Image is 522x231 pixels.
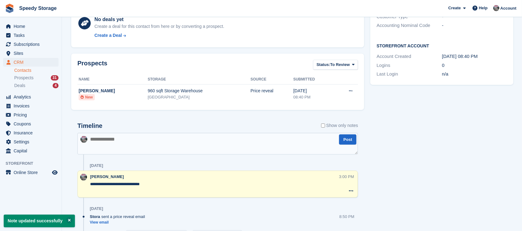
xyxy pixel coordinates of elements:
div: Account Created [376,53,442,60]
a: menu [3,120,59,128]
span: Tasks [14,31,51,40]
input: Show only notes [321,122,325,129]
button: Status: To Review [313,60,358,70]
a: menu [3,40,59,49]
div: - [442,22,507,29]
a: menu [3,93,59,101]
span: Invoices [14,102,51,110]
div: 3:00 PM [339,174,354,180]
a: View email [90,220,148,225]
span: Pricing [14,111,51,119]
th: Storage [148,75,250,85]
span: CRM [14,58,51,67]
span: Settings [14,137,51,146]
img: stora-icon-8386f47178a22dfd0bd8f6a31ec36ba5ce8667c1dd55bd0f319d3a0aa187defe.svg [5,4,14,13]
th: Submitted [293,75,334,85]
span: Deals [14,83,25,89]
span: Coupons [14,120,51,128]
span: Storefront [6,160,62,167]
a: menu [3,129,59,137]
span: Create [448,5,461,11]
label: Show only notes [321,122,358,129]
span: Analytics [14,93,51,101]
a: menu [3,49,59,58]
a: menu [3,31,59,40]
a: menu [3,137,59,146]
span: To Review [330,62,350,68]
div: [DATE] [90,206,103,211]
div: Create a Deal [94,32,122,39]
img: Dan Jackson [493,5,499,11]
div: 8:50 PM [339,214,354,220]
span: Insurance [14,129,51,137]
li: New [79,94,95,100]
span: Capital [14,146,51,155]
span: Help [479,5,488,11]
span: Home [14,22,51,31]
button: Post [339,134,356,145]
div: [DATE] [90,163,103,168]
div: Logins [376,62,442,69]
span: [PERSON_NAME] [90,174,124,179]
h2: Prospects [77,60,107,71]
a: menu [3,111,59,119]
a: Contacts [14,68,59,73]
th: Source [250,75,293,85]
a: Create a Deal [94,32,224,39]
a: Deals 4 [14,82,59,89]
div: Price reveal [250,88,293,94]
div: 0 [442,62,507,69]
a: Preview store [51,169,59,176]
div: No deals yet [94,16,224,23]
div: [DATE] [293,88,334,94]
span: Online Store [14,168,51,177]
div: Create a deal for this contact from here or by converting a prospect. [94,23,224,30]
h2: Timeline [77,122,102,129]
a: Prospects 31 [14,75,59,81]
div: [PERSON_NAME] [79,88,148,94]
div: 4 [53,83,59,88]
span: Subscriptions [14,40,51,49]
span: Stora [90,214,100,220]
span: Account [500,5,516,11]
div: [DATE] 08:40 PM [442,53,507,60]
img: Dan Jackson [80,174,87,181]
span: Status: [316,62,330,68]
a: menu [3,22,59,31]
div: 08:40 PM [293,94,334,100]
p: Note updated successfully [4,215,75,227]
a: menu [3,102,59,110]
a: Speedy Storage [17,3,59,13]
div: sent a price reveal email [90,214,148,220]
a: menu [3,58,59,67]
div: [GEOGRAPHIC_DATA] [148,94,250,100]
div: Last Login [376,71,442,78]
div: Accounting Nominal Code [376,22,442,29]
h2: Storefront Account [376,42,507,49]
span: Sites [14,49,51,58]
a: menu [3,146,59,155]
span: Prospects [14,75,33,81]
img: Dan Jackson [80,136,87,143]
th: Name [77,75,148,85]
a: menu [3,168,59,177]
div: 31 [51,75,59,81]
div: n/a [442,71,507,78]
div: 960 sqft Storage Warehouse [148,88,250,94]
